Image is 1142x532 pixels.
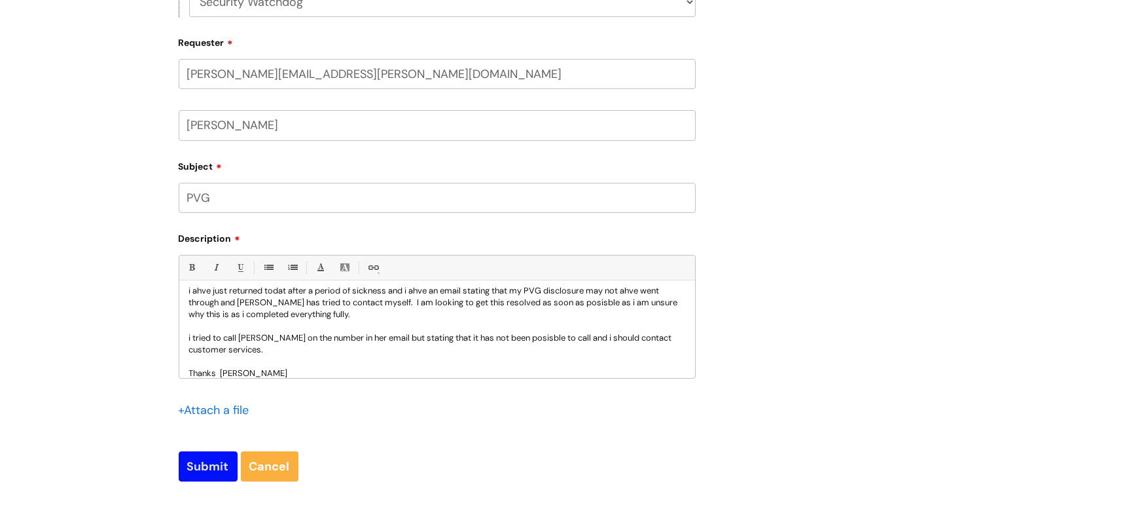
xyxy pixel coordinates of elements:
[365,259,381,276] a: Link
[232,259,248,276] a: Underline(Ctrl-U)
[179,33,696,48] label: Requester
[189,332,685,356] p: i tried to call [PERSON_NAME] on the number in her email but stating that it has not been posisbl...
[179,157,696,172] label: Subject
[179,402,185,418] span: +
[207,259,224,276] a: Italic (Ctrl-I)
[183,259,200,276] a: Bold (Ctrl-B)
[179,400,257,421] div: Attach a file
[179,229,696,244] label: Description
[260,259,276,276] a: • Unordered List (Ctrl-Shift-7)
[189,368,685,379] p: Thanks [PERSON_NAME]
[241,451,298,482] a: Cancel
[179,59,696,89] input: Email
[179,110,696,140] input: Your Name
[336,259,353,276] a: Back Color
[312,259,329,276] a: Font Color
[179,451,238,482] input: Submit
[284,259,300,276] a: 1. Ordered List (Ctrl-Shift-8)
[189,285,685,320] p: i ahve just returned todat after a period of sickness and i ahve an email stating that my PVG dis...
